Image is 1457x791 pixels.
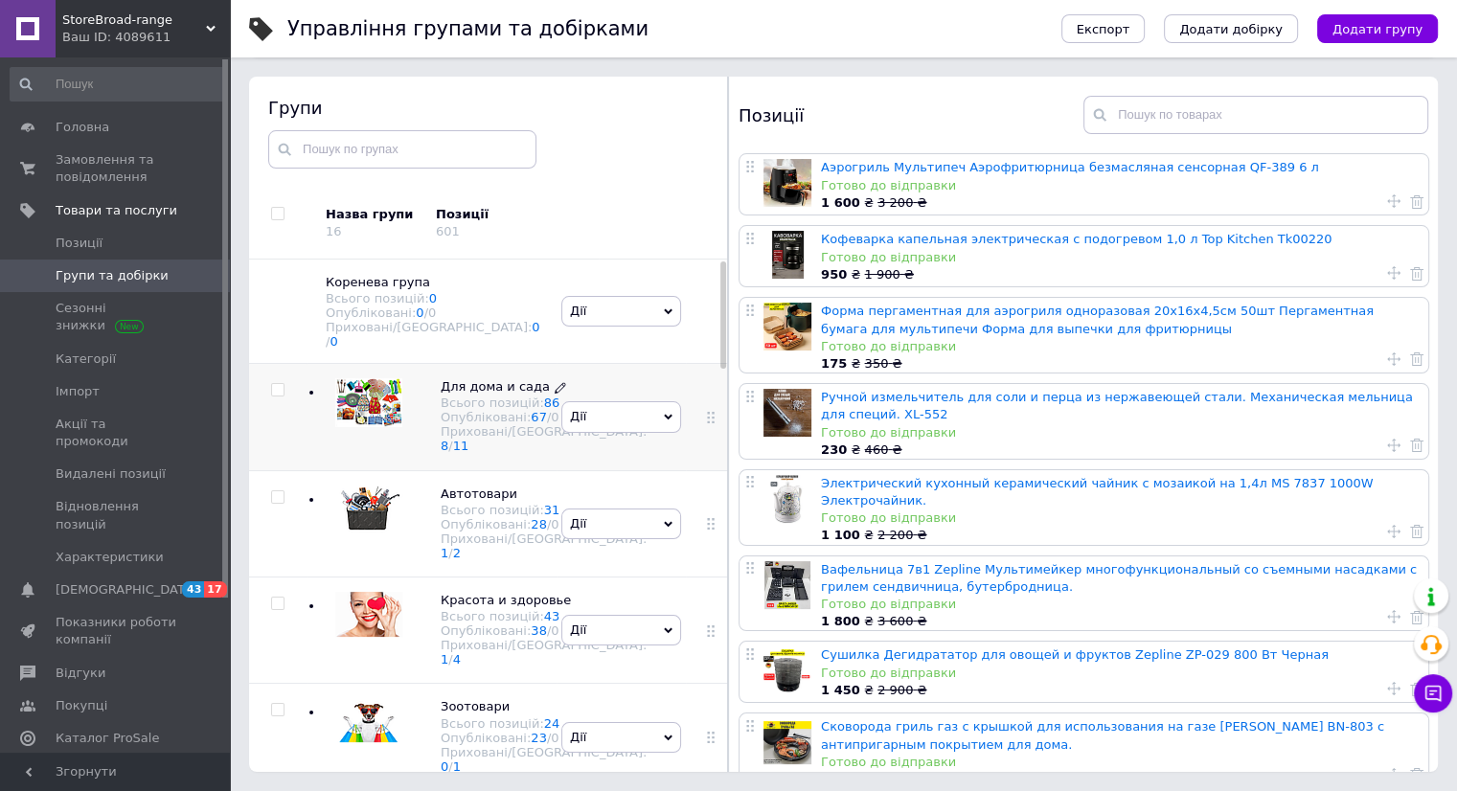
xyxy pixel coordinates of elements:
[1317,14,1438,43] button: Додати групу
[441,410,647,424] div: Опубліковані:
[441,699,510,713] span: Зоотовари
[821,267,847,282] b: 950
[441,379,550,394] span: Для дома и сада
[1332,22,1423,36] span: Додати групу
[739,96,1083,134] div: Позиції
[821,719,1384,751] a: Сковорода гриль газ с крышкой для использования на газе [PERSON_NAME] BN-803 с антипригарным покр...
[821,528,877,542] span: ₴
[821,390,1413,421] a: Ручной измельчитель для соли и перца из нержавеющей стали. Механическая мельница для специй. XL-552
[62,29,230,46] div: Ваш ID: 4089611
[62,11,206,29] span: StoreBroad-range
[453,439,469,453] a: 11
[441,638,647,667] div: Приховані/[GEOGRAPHIC_DATA]:
[448,546,461,560] span: /
[877,195,926,210] span: 3 200 ₴
[821,424,1419,441] div: Готово до відправки
[441,623,647,638] div: Опубліковані:
[441,531,647,560] div: Приховані/[GEOGRAPHIC_DATA]:
[326,320,542,349] div: Приховані/[GEOGRAPHIC_DATA]:
[56,581,197,599] span: [DEMOGRAPHIC_DATA]
[436,224,460,238] div: 601
[1410,522,1423,539] a: Видалити товар
[182,581,204,598] span: 43
[821,195,860,210] b: 1 600
[326,291,542,305] div: Всього позицій:
[821,683,877,697] span: ₴
[416,305,423,320] a: 0
[448,652,461,667] span: /
[441,503,647,517] div: Всього позицій:
[570,730,586,744] span: Дії
[821,338,1419,355] div: Готово до відправки
[441,652,448,667] a: 1
[56,697,107,714] span: Покупці
[441,731,647,745] div: Опубліковані:
[326,305,542,320] div: Опубліковані:
[56,350,116,368] span: Категорії
[821,614,860,628] b: 1 800
[10,67,226,102] input: Пошук
[441,395,647,410] div: Всього позицій:
[453,546,461,560] a: 2
[821,562,1417,594] a: Вафельница 7в1 Zepline Мультимейкер многофункциональный со съемными насадками с грилем сендвичниц...
[570,304,586,318] span: Дії
[555,378,566,395] a: Редагувати
[551,410,558,424] div: 0
[56,665,105,682] span: Відгуки
[877,528,926,542] span: 2 200 ₴
[326,224,342,238] div: 16
[56,267,169,284] span: Групи та добірки
[56,549,164,566] span: Характеристики
[441,486,517,501] span: Автотовари
[821,160,1319,174] a: Аэрогриль Мультипеч Аэрофритюрница безмасляная сенсорная QF-389 6 л
[1410,608,1423,625] a: Видалити товар
[56,498,177,532] span: Відновлення позицій
[56,730,159,747] span: Каталог ProSale
[821,249,1419,266] div: Готово до відправки
[821,528,860,542] b: 1 100
[877,614,926,628] span: 3 600 ₴
[531,517,547,531] a: 28
[428,305,436,320] div: 0
[441,424,647,453] div: Приховані/[GEOGRAPHIC_DATA]:
[287,17,649,40] h1: Управління групами та добірками
[821,772,864,786] span: ₴
[570,622,586,637] span: Дії
[448,759,461,774] span: /
[56,465,166,483] span: Видалені позиції
[56,202,177,219] span: Товари та послуги
[56,614,177,648] span: Показники роботи компанії
[326,334,338,349] span: /
[326,275,430,289] span: Коренева група
[1410,437,1423,454] a: Видалити товар
[441,546,448,560] a: 1
[1179,22,1283,36] span: Додати добірку
[531,731,547,745] a: 23
[330,334,337,349] a: 0
[821,754,1419,771] div: Готово до відправки
[1410,264,1423,282] a: Видалити товар
[268,96,709,120] div: Групи
[1414,674,1452,712] button: Чат з покупцем
[821,232,1332,246] a: Кофеварка капельная электрическая с подогревом 1,0 л Top Kitchen Tk00220
[821,647,1329,662] a: Сушилка Дегидрататор для овощей и фруктов Zepline ZP-029 800 Вт Черная
[56,119,109,136] span: Головна
[56,235,102,252] span: Позиції
[547,731,559,745] span: /
[821,596,1419,613] div: Готово до відправки
[570,516,586,531] span: Дії
[1061,14,1146,43] button: Експорт
[551,731,558,745] div: 0
[544,716,560,731] a: 24
[544,609,560,623] a: 43
[1410,350,1423,368] a: Видалити товар
[1410,192,1423,210] a: Видалити товар
[821,195,877,210] span: ₴
[551,517,558,531] div: 0
[1077,22,1130,36] span: Експорт
[821,683,860,697] b: 1 450
[441,593,571,607] span: Красота и здоровье
[547,410,559,424] span: /
[441,517,647,531] div: Опубліковані:
[531,410,547,424] a: 67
